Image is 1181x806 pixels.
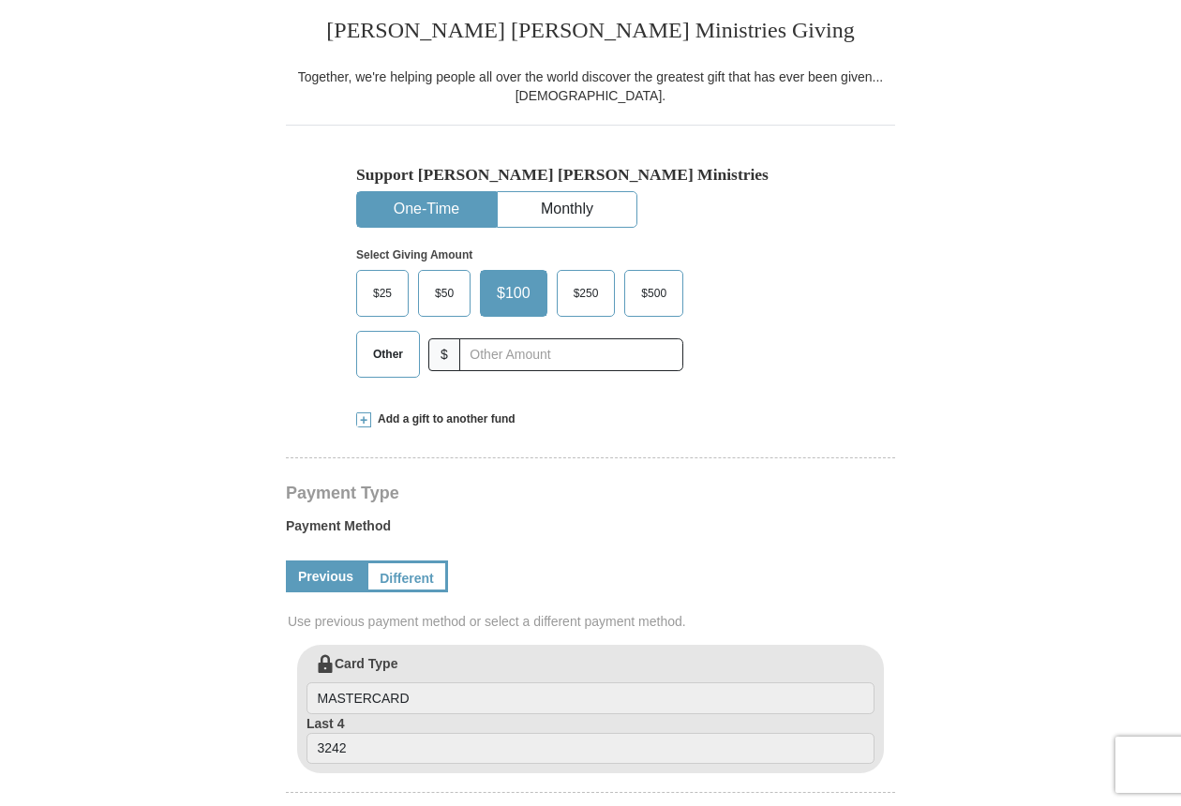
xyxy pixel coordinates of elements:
span: Add a gift to another fund [371,411,516,427]
span: $250 [564,279,608,307]
input: Other Amount [459,338,683,371]
h5: Support [PERSON_NAME] [PERSON_NAME] Ministries [356,165,825,185]
div: Together, we're helping people all over the world discover the greatest gift that has ever been g... [286,67,895,105]
label: Card Type [306,654,875,714]
input: Last 4 [306,733,875,765]
span: $ [428,338,460,371]
button: One-Time [357,192,496,227]
span: $50 [426,279,463,307]
span: Use previous payment method or select a different payment method. [288,612,897,631]
span: $100 [487,279,540,307]
a: Different [366,560,448,592]
button: Monthly [498,192,636,227]
span: $500 [632,279,676,307]
a: Previous [286,560,366,592]
label: Payment Method [286,516,895,545]
span: $25 [364,279,401,307]
span: Other [364,340,412,368]
strong: Select Giving Amount [356,248,472,261]
label: Last 4 [306,714,875,765]
h4: Payment Type [286,485,895,500]
input: Card Type [306,682,875,714]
